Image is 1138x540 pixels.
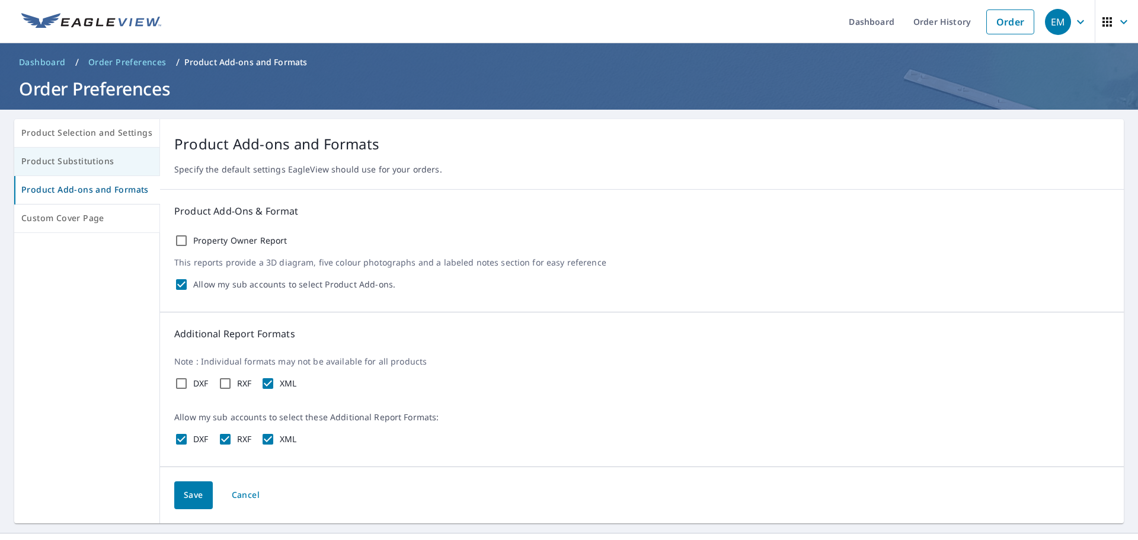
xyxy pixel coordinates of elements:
[280,378,297,389] label: XML
[237,434,252,445] label: RXF
[88,56,167,68] span: Order Preferences
[14,119,160,233] div: tab-list
[193,378,209,389] label: DXF
[193,434,209,445] label: DXF
[14,76,1124,101] h1: Order Preferences
[174,164,1110,175] p: Specify the default settings EagleView should use for your orders.
[1045,9,1071,35] div: EM
[21,154,152,169] span: Product Substitutions
[193,235,287,246] label: Property Owner Report
[174,204,1110,218] p: Product Add-Ons & Format
[75,55,79,69] li: /
[14,53,71,72] a: Dashboard
[184,488,203,503] span: Save
[237,378,252,389] label: RXF
[174,133,1110,155] p: Product Add-ons and Formats
[232,488,260,503] span: Cancel
[174,356,1110,367] p: Note : Individual formats may not be available for all products
[222,481,270,509] button: Cancel
[21,13,161,31] img: EV Logo
[174,327,1110,341] p: Additional Report Formats
[174,257,1110,268] p: This reports provide a 3D diagram, five colour photographs and a labeled notes section for easy r...
[174,412,1110,423] p: Allow my sub accounts to select these Additional Report Formats:
[986,9,1034,34] a: Order
[21,211,152,226] span: Custom Cover Page
[184,56,308,68] p: Product Add-ons and Formats
[193,279,395,290] label: Allow my sub accounts to select Product Add-ons.
[14,53,1124,72] nav: breadcrumb
[174,481,213,509] button: Save
[21,183,153,197] span: Product Add-ons and Formats
[21,126,152,140] span: Product Selection and Settings
[176,55,180,69] li: /
[19,56,66,68] span: Dashboard
[280,434,297,445] label: XML
[84,53,171,72] a: Order Preferences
